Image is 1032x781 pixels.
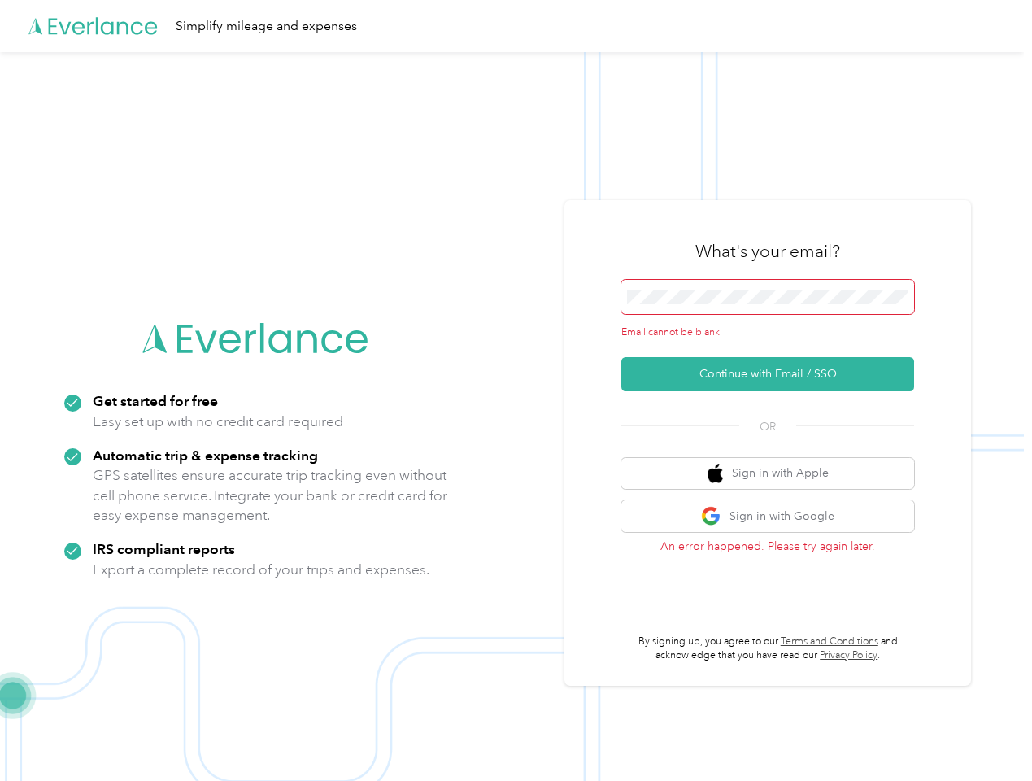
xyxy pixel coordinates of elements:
[176,16,357,37] div: Simplify mileage and expenses
[701,506,721,526] img: google logo
[621,325,914,340] div: Email cannot be blank
[695,240,840,263] h3: What's your email?
[708,464,724,484] img: apple logo
[621,500,914,532] button: google logoSign in with Google
[93,540,235,557] strong: IRS compliant reports
[739,418,796,435] span: OR
[93,392,218,409] strong: Get started for free
[621,458,914,490] button: apple logoSign in with Apple
[621,357,914,391] button: Continue with Email / SSO
[93,447,318,464] strong: Automatic trip & expense tracking
[781,635,878,648] a: Terms and Conditions
[93,465,448,526] p: GPS satellites ensure accurate trip tracking even without cell phone service. Integrate your bank...
[820,649,877,661] a: Privacy Policy
[93,560,429,580] p: Export a complete record of your trips and expenses.
[621,635,914,663] p: By signing up, you agree to our and acknowledge that you have read our .
[93,412,343,432] p: Easy set up with no credit card required
[621,538,914,555] p: An error happened. Please try again later.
